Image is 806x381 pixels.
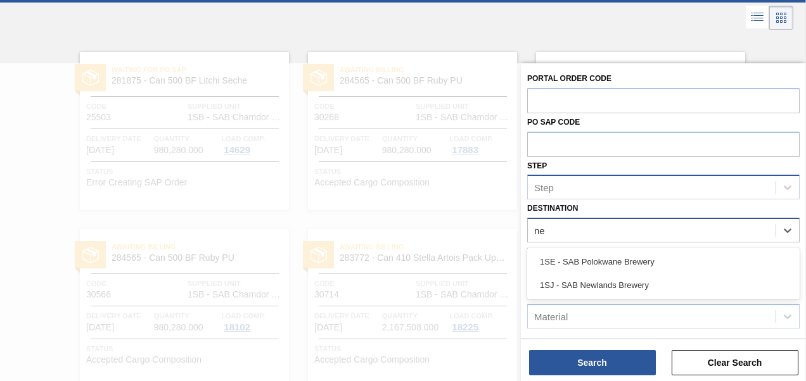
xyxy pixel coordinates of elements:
label: Pick up Date to [668,336,734,345]
label: Destination [527,204,578,213]
div: List Vision [746,6,769,30]
a: statusAwaiting Billing284565 - Can 500 BF Ruby PUCode30268Supplied Unit1SB - SAB Chamdor BreweryD... [289,52,517,210]
label: PO SAP Code [527,118,580,127]
div: Card Vision [769,6,793,30]
a: statusAwaiting Billing285000 - Can 440 Redds MXD Vodka & PineCode30397Supplied Unit1SB - SAB Cham... [517,52,745,210]
div: 1SJ - SAB Newlands Brewery [527,273,800,297]
div: Step [534,182,554,193]
label: Portal Order Code [527,74,611,83]
div: 1SE - SAB Polokwane Brewery [527,250,800,273]
a: statusWaiting for PO SAP281875 - Can 500 BF Litchi SecheCode25503Supplied Unit1SB - SAB Chamdor B... [61,52,289,210]
label: Pick up Date from [527,336,604,345]
label: Step [527,161,547,170]
label: Material Group [527,247,596,256]
div: Material [534,311,568,322]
